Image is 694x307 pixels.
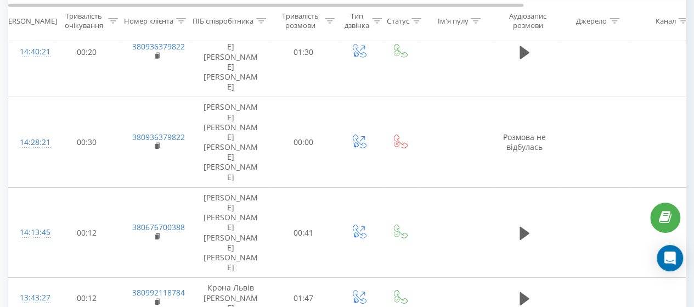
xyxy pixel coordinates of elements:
div: Тривалість очікування [62,12,105,30]
div: 14:40:21 [20,41,42,63]
td: 01:30 [269,7,338,97]
div: Ім'я пулу [437,16,468,25]
a: 380936379822 [132,132,185,142]
div: Канал [655,16,675,25]
td: [PERSON_NAME] [PERSON_NAME] [PERSON_NAME] [PERSON_NAME] [193,7,269,97]
div: Джерело [576,16,607,25]
a: 380676700388 [132,222,185,232]
div: Open Intercom Messenger [657,245,683,271]
div: 14:13:45 [20,222,42,243]
div: Номер клієнта [124,16,173,25]
td: 00:20 [53,7,121,97]
div: ПІБ співробітника [193,16,253,25]
div: Тривалість розмови [279,12,322,30]
div: Статус [387,16,409,25]
div: [PERSON_NAME] [2,16,57,25]
td: [PERSON_NAME] [PERSON_NAME] [PERSON_NAME] [PERSON_NAME] [193,97,269,188]
td: 00:12 [53,187,121,278]
span: Розмова не відбулась [503,132,546,152]
td: 00:00 [269,97,338,188]
div: Тип дзвінка [345,12,369,30]
td: 00:30 [53,97,121,188]
div: Аудіозапис розмови [501,12,554,30]
td: [PERSON_NAME] [PERSON_NAME] [PERSON_NAME] [PERSON_NAME] [193,187,269,278]
td: 00:41 [269,187,338,278]
a: 380992118784 [132,287,185,298]
a: 380936379822 [132,41,185,52]
div: 14:28:21 [20,132,42,153]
